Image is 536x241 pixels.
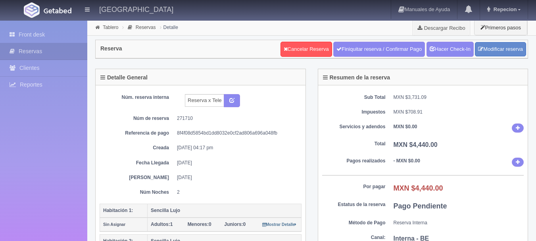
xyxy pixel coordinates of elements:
strong: Juniors: [224,222,243,227]
dt: Núm. reserva interna [106,94,169,101]
dd: MXN $3,731.09 [394,94,524,101]
dt: Estatus de la reserva [322,201,386,208]
dt: [PERSON_NAME] [106,174,169,181]
h4: Resumen de la reserva [323,75,390,81]
span: 0 [188,222,211,227]
dd: 271710 [177,115,296,122]
h4: Detalle General [100,75,148,81]
a: Descargar Recibo [413,20,470,36]
img: Getabed [44,8,71,13]
strong: Menores: [188,222,209,227]
h4: Reserva [100,46,122,52]
dt: Por pagar [322,183,386,190]
b: MXN $0.00 [394,124,417,129]
small: Mostrar Detalle [262,222,297,227]
small: Sin Asignar [103,222,125,227]
dd: MXN $708.91 [394,109,524,116]
a: Finiquitar reserva / Confirmar Pago [333,42,425,57]
strong: Adultos: [151,222,170,227]
dt: Impuestos [322,109,386,116]
a: Tablero [103,25,118,30]
a: Cancelar Reserva [280,42,332,57]
dt: Creada [106,145,169,151]
b: MXN $4,440.00 [394,141,438,148]
button: Primeros pasos [474,20,527,35]
b: - MXN $0.00 [394,158,420,164]
a: Hacer Check-In [426,42,474,57]
span: 1 [151,222,173,227]
dd: 8f4f08d5854bd1dd8032e0cf2ad806a696a048fb [177,130,296,137]
dd: [DATE] 04:17 pm [177,145,296,151]
dt: Núm Noches [106,189,169,196]
a: Modificar reserva [475,42,526,57]
b: Habitación 1: [103,208,133,213]
th: Sencilla Lujo [148,204,302,218]
dt: Servicios y adendos [322,123,386,130]
li: Detalle [158,23,180,31]
h4: [GEOGRAPHIC_DATA] [99,4,173,14]
dd: Reserva Interna [394,220,524,226]
dt: Pagos realizados [322,158,386,164]
b: Pago Pendiente [394,202,447,210]
dt: Canal: [322,234,386,241]
dt: Fecha Llegada [106,160,169,166]
dt: Total [322,141,386,147]
dd: 2 [177,189,296,196]
img: Getabed [24,2,40,18]
span: 0 [224,222,246,227]
a: Reservas [136,25,156,30]
a: Mostrar Detalle [262,222,297,227]
dt: Referencia de pago [106,130,169,137]
dd: [DATE] [177,160,296,166]
dt: Método de Pago [322,220,386,226]
b: MXN $4,440.00 [394,184,443,192]
dt: Núm de reserva [106,115,169,122]
dt: Sub Total [322,94,386,101]
dd: [DATE] [177,174,296,181]
span: Repecion [492,6,517,12]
